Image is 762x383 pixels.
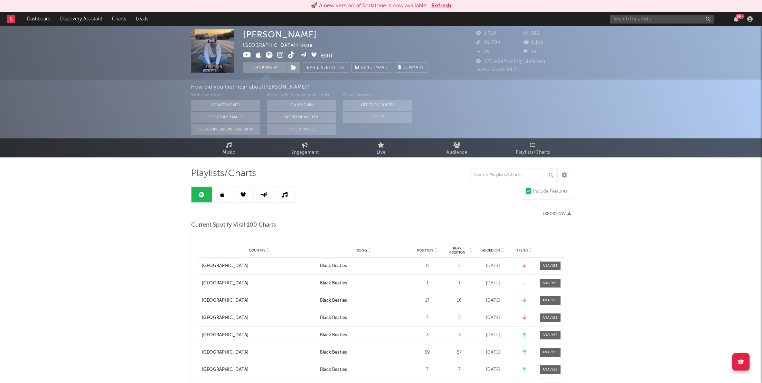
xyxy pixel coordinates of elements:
[446,297,472,304] div: 16
[516,248,528,253] span: Trend
[202,314,317,321] a: [GEOGRAPHIC_DATA]
[419,138,495,157] a: Audience
[734,16,739,22] button: 99+
[417,248,433,253] span: Position
[131,12,153,26] a: Leads
[446,349,472,356] div: 57
[22,12,55,26] a: Dashboard
[412,349,443,356] div: 59
[191,138,267,157] a: Music
[476,349,510,356] div: [DATE]
[476,67,517,72] span: Jump Score: 94.3
[476,366,510,373] div: [DATE]
[377,148,386,157] span: Live
[446,366,472,373] div: 7
[533,188,567,196] div: Include Features
[267,112,336,123] button: Word Of Mouth
[343,100,412,111] button: Artist on Roster
[202,332,248,339] div: [GEOGRAPHIC_DATA]
[202,297,248,304] div: [GEOGRAPHIC_DATA]
[267,91,336,100] div: Other A&R Discovery Methods
[202,332,317,339] a: [GEOGRAPHIC_DATA]
[412,263,443,270] div: 8
[267,100,336,111] button: On My Own
[343,138,419,157] a: Live
[495,138,571,157] a: Playlists/Charts
[524,31,540,36] span: 142
[202,280,317,287] a: [GEOGRAPHIC_DATA]
[412,314,443,321] div: 7
[267,124,336,135] button: Other Tools
[191,124,260,135] button: Sodatone Snowflake Data
[320,349,408,356] a: Black Beatles
[320,332,408,339] a: Black Beatles
[610,15,714,24] input: Search for artists
[55,12,107,26] a: Discovery Assistant
[476,40,500,45] span: 39,700
[482,248,500,253] span: Added On
[202,349,248,356] div: [GEOGRAPHIC_DATA]
[249,248,265,253] span: Country
[191,100,260,111] button: Sodatone App
[320,297,347,304] div: Black Beatles
[291,148,319,157] span: Engagement
[343,91,412,100] div: Other Sources
[736,14,744,19] div: 99 +
[223,148,235,157] span: Music
[476,280,510,287] div: [DATE]
[243,62,286,73] button: Tracking
[303,62,348,73] button: Email AlertsOn
[191,170,256,178] span: Playlists/Charts
[320,366,347,373] div: Black Beatles
[476,314,510,321] div: [DATE]
[202,280,248,287] div: [GEOGRAPHIC_DATA]
[202,349,317,356] a: [GEOGRAPHIC_DATA]
[476,50,490,54] span: 25
[243,42,328,50] div: [GEOGRAPHIC_DATA] | House
[320,280,347,287] div: Black Beatles
[543,212,571,216] button: Export CSV
[343,112,412,123] button: Other
[243,29,317,39] div: [PERSON_NAME]
[320,263,347,270] div: Black Beatles
[267,138,343,157] a: Engagement
[202,263,317,270] a: [GEOGRAPHIC_DATA]
[320,332,347,339] div: Black Beatles
[403,66,424,70] span: Summary
[320,314,347,321] div: Black Beatles
[395,62,427,73] button: Summary
[361,64,387,72] span: Benchmark
[320,280,408,287] a: Black Beatles
[412,280,443,287] div: 1
[476,332,510,339] div: [DATE]
[476,263,510,270] div: [DATE]
[446,314,472,321] div: 5
[107,12,131,26] a: Charts
[412,332,443,339] div: 3
[476,297,510,304] div: [DATE]
[446,332,472,339] div: 3
[191,221,276,229] span: Current Spotify Viral 100 Charts
[338,66,344,70] em: On
[516,148,550,157] span: Playlists/Charts
[202,366,248,373] div: [GEOGRAPHIC_DATA]
[202,314,248,321] div: [GEOGRAPHIC_DATA]
[320,366,408,373] a: Black Beatles
[524,40,543,45] span: 1,110
[320,263,408,270] a: Black Beatles
[412,366,443,373] div: 7
[431,2,451,10] button: Refresh
[311,2,428,10] div: 🚀 A new version of Sodatone is now available.
[321,52,333,60] button: Edit
[320,297,408,304] a: Black Beatles
[357,248,367,253] span: Song
[446,148,468,157] span: Audience
[202,297,317,304] a: [GEOGRAPHIC_DATA]
[476,59,546,64] span: 570,464 Monthly Listeners
[320,349,347,356] div: Black Beatles
[446,280,472,287] div: 1
[476,31,496,36] span: 1,318
[191,91,260,100] div: With Sodatone
[202,366,317,373] a: [GEOGRAPHIC_DATA]
[470,168,557,182] input: Search Playlists/Charts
